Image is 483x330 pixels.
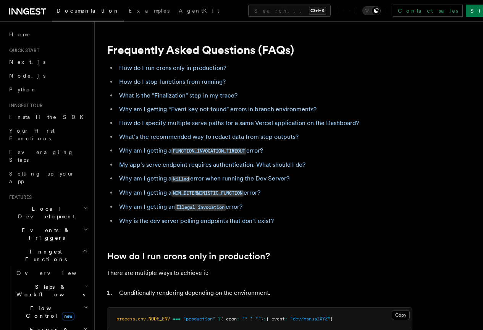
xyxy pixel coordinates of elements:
[119,217,274,224] a: Why is the dev server polling endpoints that don't exist?
[6,202,90,223] button: Local Development
[13,301,90,323] button: Flow Controlnew
[119,78,226,85] a: How do I stop functions from running?
[221,316,237,322] span: { cron
[285,316,288,322] span: :
[57,8,120,14] span: Documentation
[13,280,90,301] button: Steps & Workflows
[6,223,90,245] button: Events & Triggers
[6,69,90,83] a: Node.js
[16,270,95,276] span: Overview
[362,6,381,15] button: Toggle dark mode
[6,248,82,263] span: Inngest Functions
[13,266,90,280] a: Overview
[309,7,326,15] kbd: Ctrl+K
[6,55,90,69] a: Next.js
[393,5,463,17] a: Contact sales
[173,316,181,322] span: ===
[62,312,74,320] span: new
[9,31,31,38] span: Home
[183,316,215,322] span: "production"
[119,92,237,99] a: What is the "Finalization" step in my trace?
[175,204,226,211] code: Illegal invocation
[6,194,32,200] span: Features
[13,304,84,320] span: Flow Control
[129,8,170,14] span: Examples
[6,102,43,109] span: Inngest tour
[6,226,83,242] span: Events & Triggers
[171,190,244,197] code: NON_DETERMINISTIC_FUNCTION
[174,2,224,21] a: AgentKit
[124,2,174,21] a: Examples
[138,316,146,322] span: env
[9,73,45,79] span: Node.js
[263,316,266,322] span: :
[6,110,90,124] a: Install the SDK
[171,148,246,154] code: FUNCTION_INVOCATION_TIMEOUT
[218,316,221,322] span: ?
[119,119,359,127] a: How do I specify multiple serve paths for a same Vercel application on the Dashboard?
[9,149,74,163] span: Leveraging Steps
[119,203,242,210] a: Why am I getting anIllegal invocationerror?
[107,251,270,262] a: How do I run crons only in production?
[117,288,412,298] li: Conditionally rendering depending on the environment.
[119,161,305,168] a: My app's serve endpoint requires authentication. What should I do?
[13,283,85,298] span: Steps & Workflows
[6,47,39,54] span: Quick start
[149,316,170,322] span: NODE_ENV
[107,268,412,278] p: There are multiple ways to achieve it:
[237,316,239,322] span: :
[330,316,333,322] span: }
[392,310,410,320] button: Copy
[119,147,263,154] a: Why am I getting aFUNCTION_INVOCATION_TIMEOUTerror?
[171,176,190,182] code: killed
[119,106,317,113] a: Why am I getting “Event key not found" errors in branch environments?
[6,145,90,167] a: Leveraging Steps
[179,8,219,14] span: AgentKit
[6,124,90,145] a: Your first Functions
[119,189,260,196] a: Why am I getting aNON_DETERMINISTIC_FUNCTIONerror?
[119,64,226,72] a: How do I run crons only in production?
[290,316,330,322] span: "dev/manualXYZ"
[6,167,90,188] a: Setting up your app
[119,133,299,140] a: What's the recommended way to redact data from step outputs?
[6,245,90,266] button: Inngest Functions
[6,28,90,41] a: Home
[116,316,135,322] span: process
[6,83,90,96] a: Python
[6,205,83,220] span: Local Development
[135,316,138,322] span: .
[9,128,55,141] span: Your first Functions
[9,86,37,93] span: Python
[119,175,289,182] a: Why am I getting akillederror when running the Dev Server?
[9,59,45,65] span: Next.js
[248,5,331,17] button: Search...Ctrl+K
[107,43,412,57] h1: Frequently Asked Questions (FAQs)
[52,2,124,21] a: Documentation
[266,316,285,322] span: { event
[9,171,75,184] span: Setting up your app
[146,316,149,322] span: .
[261,316,263,322] span: }
[9,114,88,120] span: Install the SDK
